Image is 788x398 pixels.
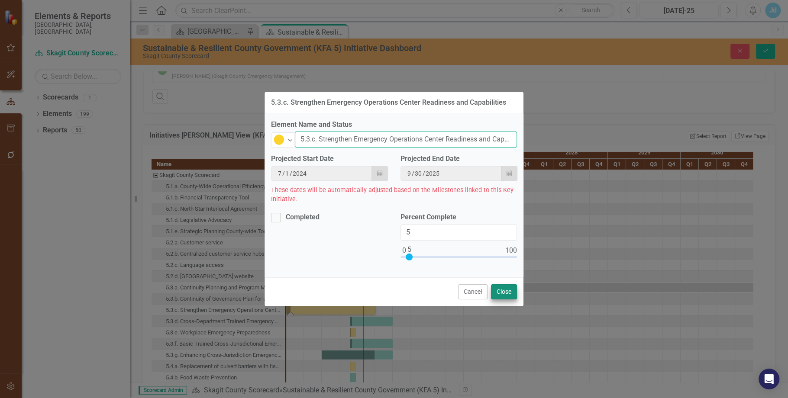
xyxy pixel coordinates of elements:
div: Open Intercom Messenger [759,369,779,389]
span: / [290,170,292,177]
div: Projected End Date [400,154,517,164]
div: 5.3.c. Strengthen Emergency Operations Center Readiness and Capabilities [271,99,506,106]
div: Completed [286,212,320,222]
div: Projected Start Date [271,154,388,164]
label: Element Name and Status [271,120,517,130]
img: Caution [274,135,284,145]
span: / [423,170,425,177]
label: Percent Complete [400,212,517,222]
div: These dates will be automatically adjusted based on the Milestones linked to this Key Initiative. [271,185,517,204]
span: / [412,170,414,177]
button: Close [491,284,517,299]
input: Name [295,132,517,148]
span: / [282,170,285,177]
button: Cancel [458,284,488,299]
